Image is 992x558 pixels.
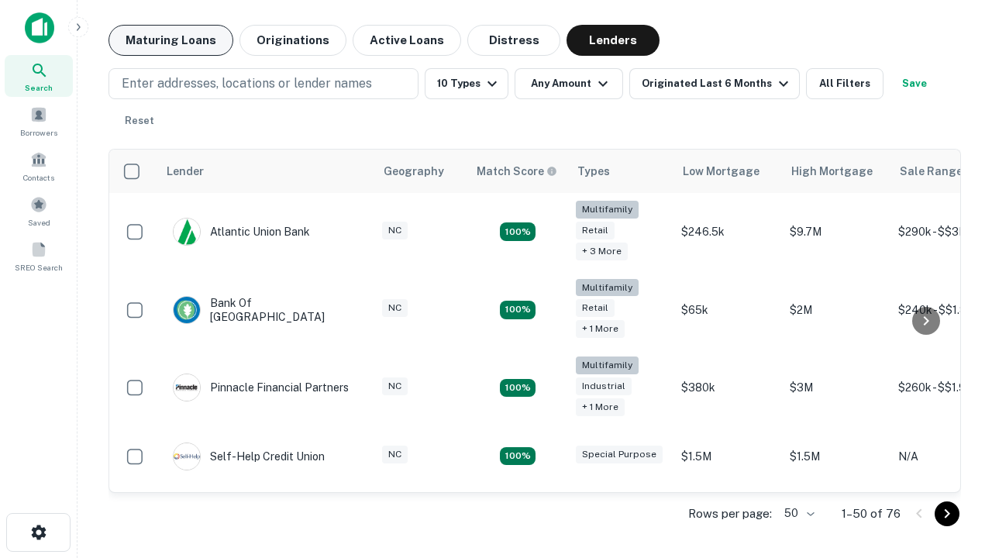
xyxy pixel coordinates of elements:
button: Go to next page [935,501,959,526]
button: Enter addresses, locations or lender names [108,68,418,99]
span: SREO Search [15,261,63,274]
div: Multifamily [576,201,639,219]
div: Self-help Credit Union [173,443,325,470]
div: NC [382,299,408,317]
div: Types [577,162,610,181]
div: Special Purpose [576,446,663,463]
a: SREO Search [5,235,73,277]
div: Multifamily [576,356,639,374]
div: NC [382,222,408,239]
div: Geography [384,162,444,181]
div: + 1 more [576,398,625,416]
td: $9.7M [782,193,890,271]
img: picture [174,443,200,470]
div: Retail [576,222,615,239]
th: Types [568,150,673,193]
a: Borrowers [5,100,73,142]
a: Search [5,55,73,97]
td: $2M [782,271,890,350]
th: Lender [157,150,374,193]
a: Contacts [5,145,73,187]
img: picture [174,374,200,401]
div: Atlantic Union Bank [173,218,310,246]
div: Matching Properties: 13, hasApolloMatch: undefined [500,379,536,398]
div: Multifamily [576,279,639,297]
div: NC [382,446,408,463]
button: Reset [115,105,164,136]
div: + 1 more [576,320,625,338]
button: Originations [239,25,346,56]
button: Any Amount [515,68,623,99]
div: Sale Range [900,162,963,181]
button: 10 Types [425,68,508,99]
div: Low Mortgage [683,162,759,181]
p: Enter addresses, locations or lender names [122,74,372,93]
th: Geography [374,150,467,193]
span: Borrowers [20,126,57,139]
th: High Mortgage [782,150,890,193]
div: Matching Properties: 17, hasApolloMatch: undefined [500,301,536,319]
img: picture [174,219,200,245]
td: $65k [673,271,782,350]
iframe: Chat Widget [914,434,992,508]
button: All Filters [806,68,883,99]
div: Matching Properties: 10, hasApolloMatch: undefined [500,222,536,241]
button: Originated Last 6 Months [629,68,800,99]
div: + 3 more [576,243,628,260]
p: Rows per page: [688,505,772,523]
td: $1.5M [673,427,782,486]
div: 50 [778,502,817,525]
span: Contacts [23,171,54,184]
p: 1–50 of 76 [842,505,901,523]
div: Bank Of [GEOGRAPHIC_DATA] [173,296,359,324]
div: High Mortgage [791,162,873,181]
div: Retail [576,299,615,317]
div: Capitalize uses an advanced AI algorithm to match your search with the best lender. The match sco... [477,163,557,180]
div: NC [382,377,408,395]
button: Maturing Loans [108,25,233,56]
td: $3M [782,349,890,427]
h6: Match Score [477,163,554,180]
th: Low Mortgage [673,150,782,193]
img: picture [174,297,200,323]
td: $380k [673,349,782,427]
th: Capitalize uses an advanced AI algorithm to match your search with the best lender. The match sco... [467,150,568,193]
span: Saved [28,216,50,229]
button: Active Loans [353,25,461,56]
div: Industrial [576,377,632,395]
button: Save your search to get updates of matches that match your search criteria. [890,68,939,99]
div: Pinnacle Financial Partners [173,374,349,401]
div: Originated Last 6 Months [642,74,793,93]
button: Distress [467,25,560,56]
span: Search [25,81,53,94]
td: $246.5k [673,193,782,271]
div: Lender [167,162,204,181]
a: Saved [5,190,73,232]
button: Lenders [567,25,660,56]
img: capitalize-icon.png [25,12,54,43]
td: $1.5M [782,427,890,486]
div: Matching Properties: 11, hasApolloMatch: undefined [500,447,536,466]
